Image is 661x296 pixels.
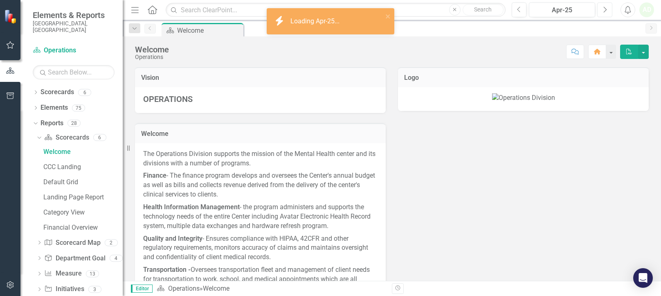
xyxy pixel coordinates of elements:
[44,254,105,263] a: Department Goal
[474,6,492,13] span: Search
[41,160,123,174] a: CCC Landing
[639,2,654,17] button: AD
[177,25,241,36] div: Welcome
[43,224,123,231] div: Financial Overview
[33,65,115,79] input: Search Below...
[168,285,200,292] a: Operations
[143,169,378,201] p: - The finance program develops and oversees the Center's annual budget as well as bills and colle...
[40,88,74,97] a: Scorecards
[41,206,123,219] a: Category View
[41,221,123,234] a: Financial Overview
[633,268,653,288] div: Open Intercom Messenger
[131,285,153,293] span: Editor
[43,194,123,201] div: Landing Page Report
[529,2,595,17] button: Apr-25
[143,266,191,273] strong: Transportation -
[143,172,166,179] strong: Finance
[110,255,123,262] div: 4
[143,94,193,104] span: OPERATIONS
[105,239,118,246] div: 2
[135,45,169,54] div: Welcome
[72,104,85,111] div: 75
[290,17,342,26] div: Loading Apr-25...
[141,130,380,138] h3: Welcome
[40,119,63,128] a: Reports
[33,46,115,55] a: Operations
[532,5,592,15] div: Apr-25
[33,20,115,34] small: [GEOGRAPHIC_DATA], [GEOGRAPHIC_DATA]
[67,120,81,127] div: 28
[4,9,18,24] img: ClearPoint Strategy
[44,238,100,248] a: Scorecard Map
[143,235,202,242] strong: Quality and Integrity
[41,191,123,204] a: Landing Page Report
[135,54,169,60] div: Operations
[143,149,378,170] p: The Operations Division supports the mission of the Mental Health center and its divisions with a...
[86,270,99,277] div: 13
[143,201,378,233] p: - the program administers and supports the technology needs of the entire Center including Avatar...
[203,285,229,292] div: Welcome
[157,284,386,294] div: »
[385,11,391,21] button: close
[33,10,115,20] span: Elements & Reports
[40,103,68,113] a: Elements
[88,286,101,293] div: 3
[41,176,123,189] a: Default Grid
[43,209,123,216] div: Category View
[43,179,123,186] div: Default Grid
[41,145,123,158] a: Welcome
[78,89,91,96] div: 6
[93,134,106,141] div: 6
[44,285,84,294] a: Initiatives
[43,163,123,171] div: CCC Landing
[492,93,555,103] img: Operations Division
[44,269,81,278] a: Measure
[44,133,89,142] a: Scorecards
[166,3,505,17] input: Search ClearPoint...
[143,233,378,264] p: - Ensures compliance with HIPAA, 42CFR and other regulatory requirements, monitors accuracy of cl...
[404,74,643,81] h3: Logo
[463,4,504,16] button: Search
[143,264,378,294] p: Oversees transportation fleet and management of client needs for transportation to work, school, ...
[143,203,240,211] strong: Health Information Management
[141,74,380,81] h3: Vision
[43,148,123,156] div: Welcome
